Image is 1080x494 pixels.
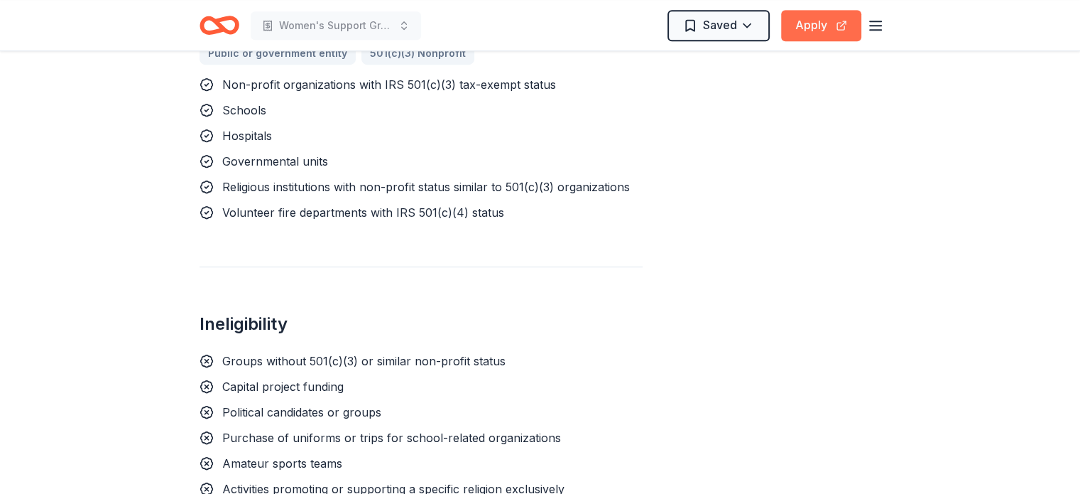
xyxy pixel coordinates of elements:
[222,354,506,368] span: Groups without 501(c)(3) or similar non-profit status
[222,77,556,92] span: Non-profit organizations with IRS 501(c)(3) tax-exempt status
[279,17,393,34] span: Women's Support Group
[251,11,421,40] button: Women's Support Group
[200,313,643,335] h2: Ineligibility
[222,431,561,445] span: Purchase of uniforms or trips for school-related organizations
[222,154,328,168] span: Governmental units
[370,45,466,62] span: 501(c)(3) Nonprofit
[222,129,272,143] span: Hospitals
[222,405,381,419] span: Political candidates or groups
[208,45,347,62] span: Public or government entity
[222,456,342,471] span: Amateur sports teams
[222,103,266,117] span: Schools
[222,205,504,220] span: Volunteer fire departments with IRS 501(c)(4) status
[200,9,239,42] a: Home
[667,10,770,41] button: Saved
[200,42,356,65] a: Public or government entity
[222,380,344,394] span: Capital project funding
[222,180,630,194] span: Religious institutions with non-profit status similar to 501(c)(3) organizations
[781,10,861,41] button: Apply
[703,16,737,34] span: Saved
[361,42,474,65] a: 501(c)(3) Nonprofit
